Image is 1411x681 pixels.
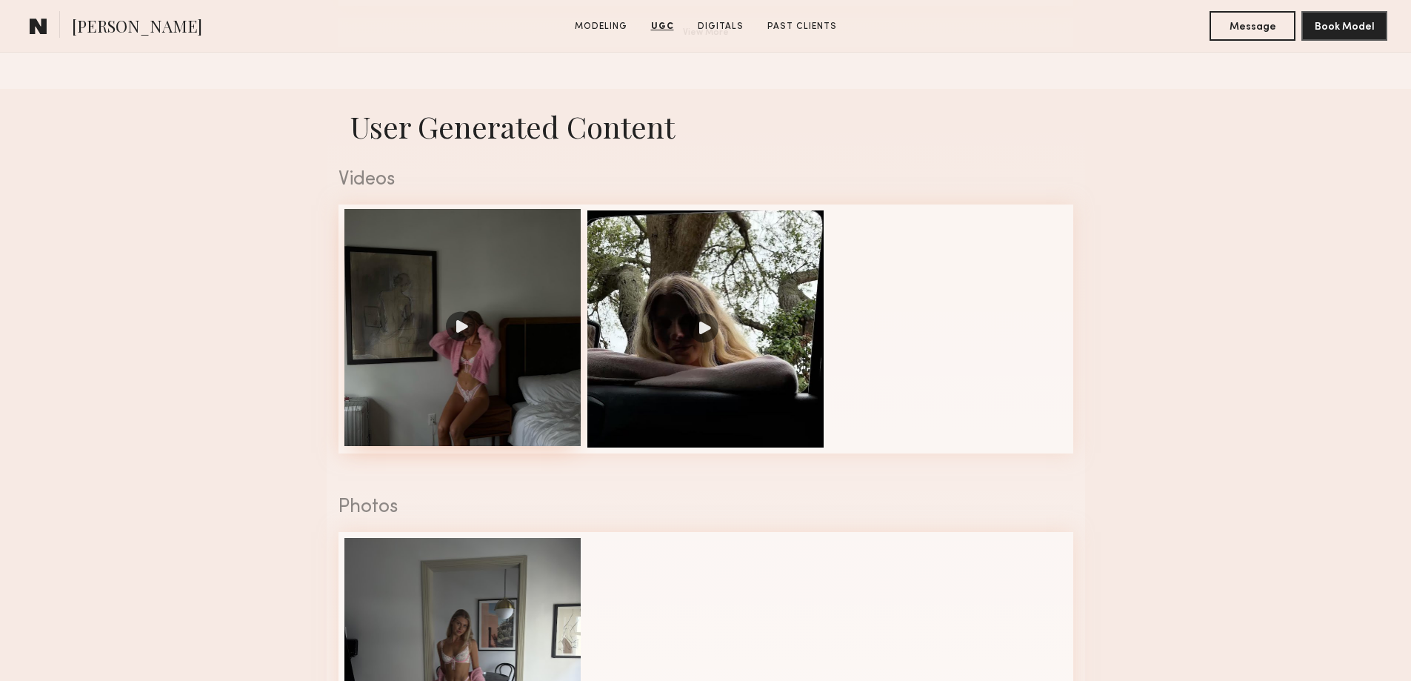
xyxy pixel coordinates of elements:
button: Message [1210,11,1295,41]
a: Past Clients [761,20,843,33]
button: Book Model [1301,11,1387,41]
a: UGC [645,20,680,33]
h1: User Generated Content [327,107,1085,146]
div: Photos [338,498,1073,517]
span: [PERSON_NAME] [72,15,202,41]
a: Digitals [692,20,750,33]
div: Videos [338,170,1073,190]
a: Book Model [1301,19,1387,32]
a: Modeling [569,20,633,33]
